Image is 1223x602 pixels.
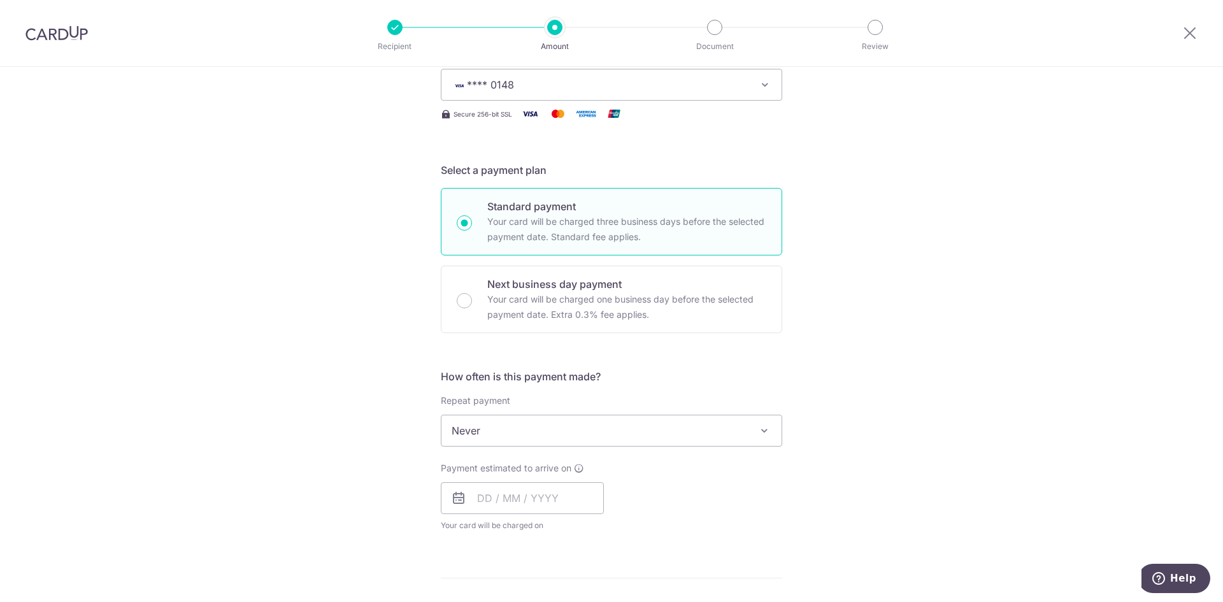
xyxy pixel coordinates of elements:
img: Mastercard [545,106,571,122]
span: Never [441,415,782,447]
p: Review [828,40,922,53]
img: American Express [573,106,599,122]
img: Visa [517,106,543,122]
h5: Select a payment plan [441,162,782,178]
label: Repeat payment [441,394,510,407]
p: Standard payment [487,199,766,214]
span: Payment estimated to arrive on [441,462,571,475]
span: Secure 256-bit SSL [454,109,512,119]
p: Amount [508,40,602,53]
p: Recipient [348,40,442,53]
p: Document [668,40,762,53]
iframe: Opens a widget where you can find more information [1141,564,1210,596]
img: Union Pay [601,106,627,122]
span: Never [441,415,782,446]
p: Next business day payment [487,276,766,292]
img: CardUp [25,25,88,41]
p: Your card will be charged three business days before the selected payment date. Standard fee appl... [487,214,766,245]
p: Your card will be charged one business day before the selected payment date. Extra 0.3% fee applies. [487,292,766,322]
img: VISA [452,81,467,90]
span: Your card will be charged on [441,519,604,532]
h5: How often is this payment made? [441,369,782,384]
input: DD / MM / YYYY [441,482,604,514]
